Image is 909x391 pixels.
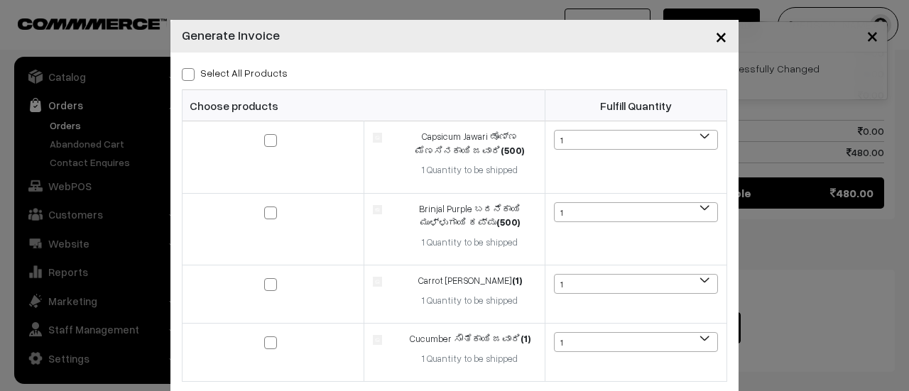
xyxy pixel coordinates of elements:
[373,335,382,344] img: product.jpg
[403,163,536,177] div: 1 Quantity to be shipped
[715,23,727,49] span: ×
[182,65,288,80] label: Select all Products
[555,131,717,150] span: 1
[373,277,382,286] img: product.jpg
[403,294,536,308] div: 1 Quantity to be shipped
[554,274,718,294] span: 1
[545,90,727,121] th: Fulfill Quantity
[403,352,536,366] div: 1 Quantity to be shipped
[501,145,524,156] strong: (500)
[403,202,536,230] div: Brinjal Purple ಬದನೆಕಾಯಿ ಮುಳ್ಳುಗಾಯಿ ಕಪ್ಪು
[183,90,545,121] th: Choose products
[555,333,717,353] span: 1
[496,216,520,228] strong: (500)
[512,275,522,286] strong: (1)
[373,133,382,142] img: product.jpg
[403,332,536,346] div: Cucumber ಸೌತೆಕಾಯಿ ಜವಾರಿ
[704,14,739,58] button: Close
[554,202,718,222] span: 1
[554,130,718,150] span: 1
[521,333,530,344] strong: (1)
[403,274,536,288] div: Carrot [PERSON_NAME]
[555,203,717,223] span: 1
[554,332,718,352] span: 1
[182,26,280,45] h4: Generate Invoice
[373,205,382,214] img: product.jpg
[403,236,536,250] div: 1 Quantity to be shipped
[403,130,536,158] div: Capsicum Jawari ಡೊಣ್ಣ ಮೆಣಸಿನಕಾಯಿ ಜವಾರಿ
[555,275,717,294] span: 1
